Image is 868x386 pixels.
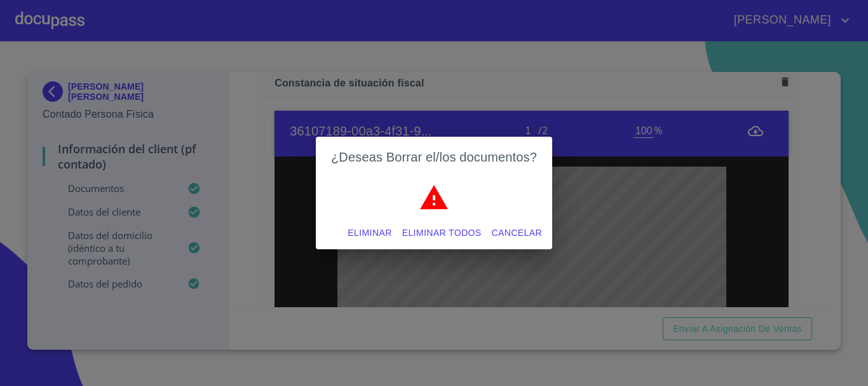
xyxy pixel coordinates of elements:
[331,147,537,167] h2: ¿Deseas Borrar el/los documentos?
[487,221,547,245] button: Cancelar
[397,221,487,245] button: Eliminar todos
[348,225,391,241] span: Eliminar
[492,225,542,241] span: Cancelar
[402,225,482,241] span: Eliminar todos
[342,221,397,245] button: Eliminar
